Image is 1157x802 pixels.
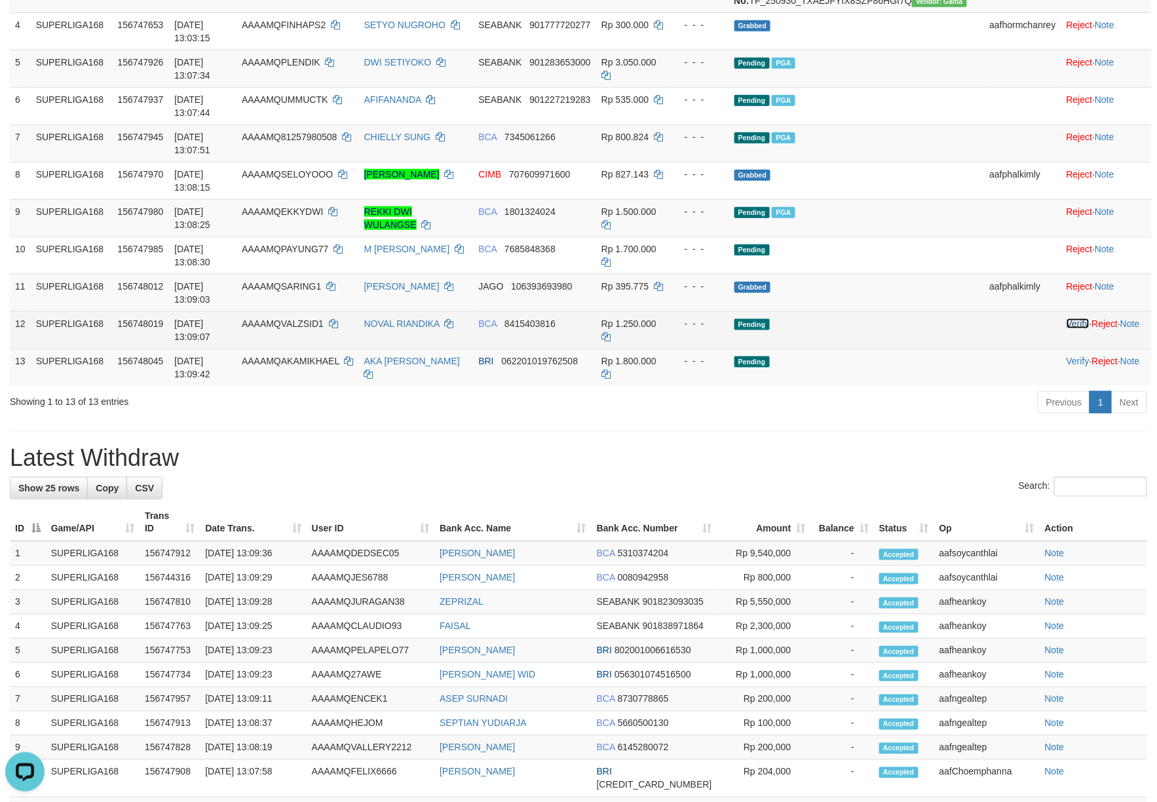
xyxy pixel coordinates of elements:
span: Rp 800.824 [601,132,649,142]
span: [DATE] 13:03:15 [174,20,210,43]
span: AAAAMQ81257980508 [242,132,337,142]
td: [DATE] 13:09:23 [200,639,306,663]
a: Verify [1067,356,1090,366]
span: Copy 106393693980 to clipboard [511,281,572,292]
td: aafngealtep [934,687,1040,712]
a: ZEPRIZAL [440,597,484,607]
td: aafheankoy [934,663,1040,687]
td: 7 [10,687,46,712]
a: Note [1095,94,1114,105]
td: · [1061,237,1152,274]
a: Next [1111,391,1147,413]
span: Pending [734,244,770,256]
td: 5 [10,50,31,87]
td: SUPERLIGA168 [31,87,113,124]
span: Copy 8415403816 to clipboard [504,318,556,329]
td: Rp 100,000 [717,712,811,736]
div: - - - [674,354,724,368]
a: Note [1045,670,1065,680]
span: BCA [597,548,615,559]
div: - - - [674,280,724,293]
td: aafheankoy [934,615,1040,639]
a: AFIFANANDA [364,94,421,105]
span: AAAAMQSARING1 [242,281,321,292]
td: 5 [10,639,46,663]
td: 12 [10,311,31,349]
td: · [1061,50,1152,87]
span: SEABANK [597,621,640,632]
div: - - - [674,242,724,256]
a: [PERSON_NAME] [364,281,440,292]
a: Reject [1067,94,1093,105]
a: Reject [1092,318,1118,329]
td: [DATE] 13:09:36 [200,541,306,566]
span: Copy [96,483,119,493]
span: Rp 1.500.000 [601,206,656,217]
a: Note [1095,244,1114,254]
span: Pending [734,58,770,69]
td: AAAAMQJES6788 [307,566,435,590]
span: Accepted [879,573,919,584]
a: Reject [1067,132,1093,142]
a: SETYO NUGROHO [364,20,446,30]
a: Note [1045,742,1065,753]
td: [DATE] 13:09:28 [200,590,306,615]
a: Reject [1067,57,1093,67]
td: AAAAMQHEJOM [307,712,435,736]
td: AAAAMQJURAGAN38 [307,590,435,615]
a: CSV [126,477,162,499]
a: M [PERSON_NAME] [364,244,450,254]
span: [DATE] 13:08:30 [174,244,210,267]
span: Rp 395.775 [601,281,649,292]
td: aafheankoy [934,639,1040,663]
td: AAAAMQ27AWE [307,663,435,687]
th: Action [1040,504,1147,541]
td: · [1061,199,1152,237]
a: Reject [1067,206,1093,217]
a: Show 25 rows [10,477,88,499]
label: Search: [1019,477,1147,497]
span: AAAAMQUMMUCTK [242,94,328,105]
span: BCA [478,206,497,217]
a: CHIELLY SUNG [364,132,430,142]
a: [PERSON_NAME] WID [440,670,535,680]
td: SUPERLIGA168 [31,311,113,349]
td: AAAAMQFELIX6666 [307,760,435,797]
td: SUPERLIGA168 [46,541,140,566]
h1: Latest Withdraw [10,445,1147,471]
span: Pending [734,207,770,218]
div: - - - [674,317,724,330]
td: SUPERLIGA168 [31,237,113,274]
td: 4 [10,615,46,639]
span: BRI [597,645,612,656]
span: BRI [597,670,612,680]
td: SUPERLIGA168 [31,50,113,87]
td: Rp 2,300,000 [717,615,811,639]
th: User ID: activate to sort column ascending [307,504,435,541]
td: 3 [10,590,46,615]
td: SUPERLIGA168 [31,124,113,162]
td: · [1061,12,1152,50]
span: Copy 5310374204 to clipboard [618,548,669,559]
td: SUPERLIGA168 [46,687,140,712]
td: 156747912 [140,541,200,566]
span: Copy 901283653000 to clipboard [529,57,590,67]
span: [DATE] 13:07:44 [174,94,210,118]
td: 7 [10,124,31,162]
span: Marked by aafsengchandara [772,95,795,106]
td: 9 [10,199,31,237]
td: 156747908 [140,760,200,797]
a: Note [1045,597,1065,607]
td: 8 [10,712,46,736]
span: Accepted [879,743,919,754]
td: SUPERLIGA168 [46,663,140,687]
td: 1 [10,541,46,566]
td: aafsoycanthlai [934,566,1040,590]
td: [DATE] 13:08:37 [200,712,306,736]
td: Rp 1,000,000 [717,663,811,687]
span: Copy 802001006616530 to clipboard [615,645,691,656]
div: - - - [674,168,724,181]
span: Copy 5660500130 to clipboard [618,718,669,729]
td: AAAAMQVALLERY2212 [307,736,435,760]
td: · [1061,162,1152,199]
